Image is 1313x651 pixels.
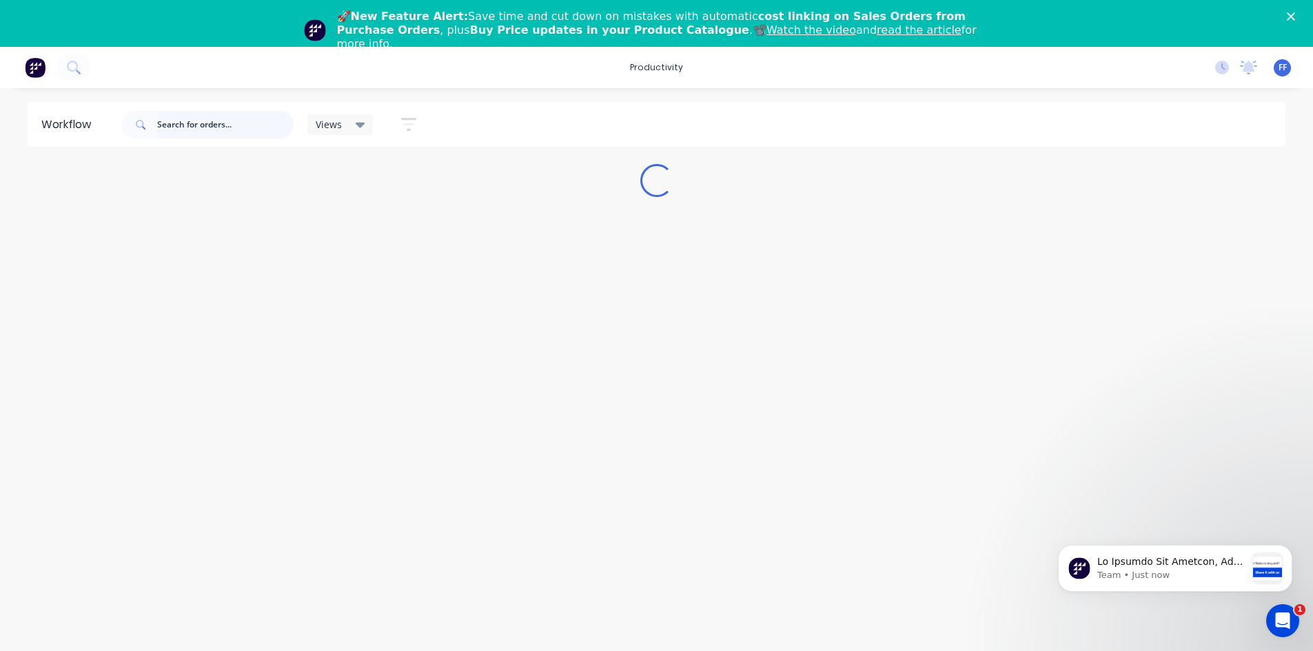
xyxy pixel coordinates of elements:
[157,111,294,138] input: Search for orders...
[1287,12,1301,21] div: Close
[337,10,966,37] b: cost linking on Sales Orders from Purchase Orders
[1294,604,1305,615] span: 1
[766,23,856,37] a: Watch the video
[337,10,988,51] div: 🚀 Save time and cut down on mistakes with automatic , plus .📽️ and for more info.
[623,57,690,78] div: productivity
[41,116,98,133] div: Workflow
[351,10,469,23] b: New Feature Alert:
[316,117,342,132] span: Views
[1279,61,1287,74] span: FF
[1037,517,1313,614] iframe: Intercom notifications message
[304,19,326,41] img: Profile image for Team
[25,57,45,78] img: Factory
[1266,604,1299,637] iframe: Intercom live chat
[470,23,749,37] b: Buy Price updates in your Product Catalogue
[877,23,961,37] a: read the article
